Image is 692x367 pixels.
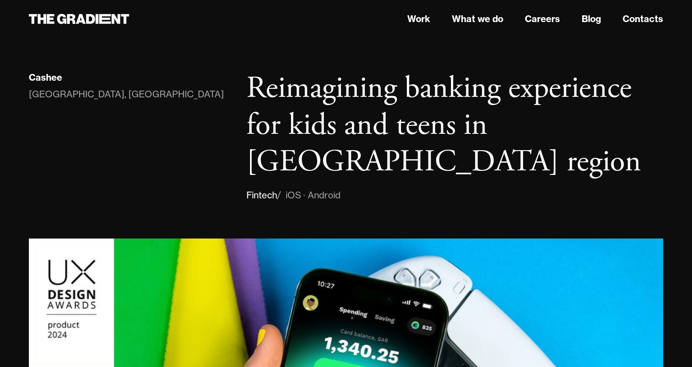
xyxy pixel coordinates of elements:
a: Blog [582,12,601,26]
a: What we do [452,12,503,26]
div: / iOS · Android [277,188,341,202]
h1: Reimagining banking experience for kids and teens in [GEOGRAPHIC_DATA] region [246,70,663,181]
div: Cashee [29,72,62,83]
div: Fintech [246,188,277,202]
div: [GEOGRAPHIC_DATA], [GEOGRAPHIC_DATA] [29,87,224,101]
a: Work [407,12,430,26]
a: Contacts [623,12,663,26]
a: Careers [525,12,560,26]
